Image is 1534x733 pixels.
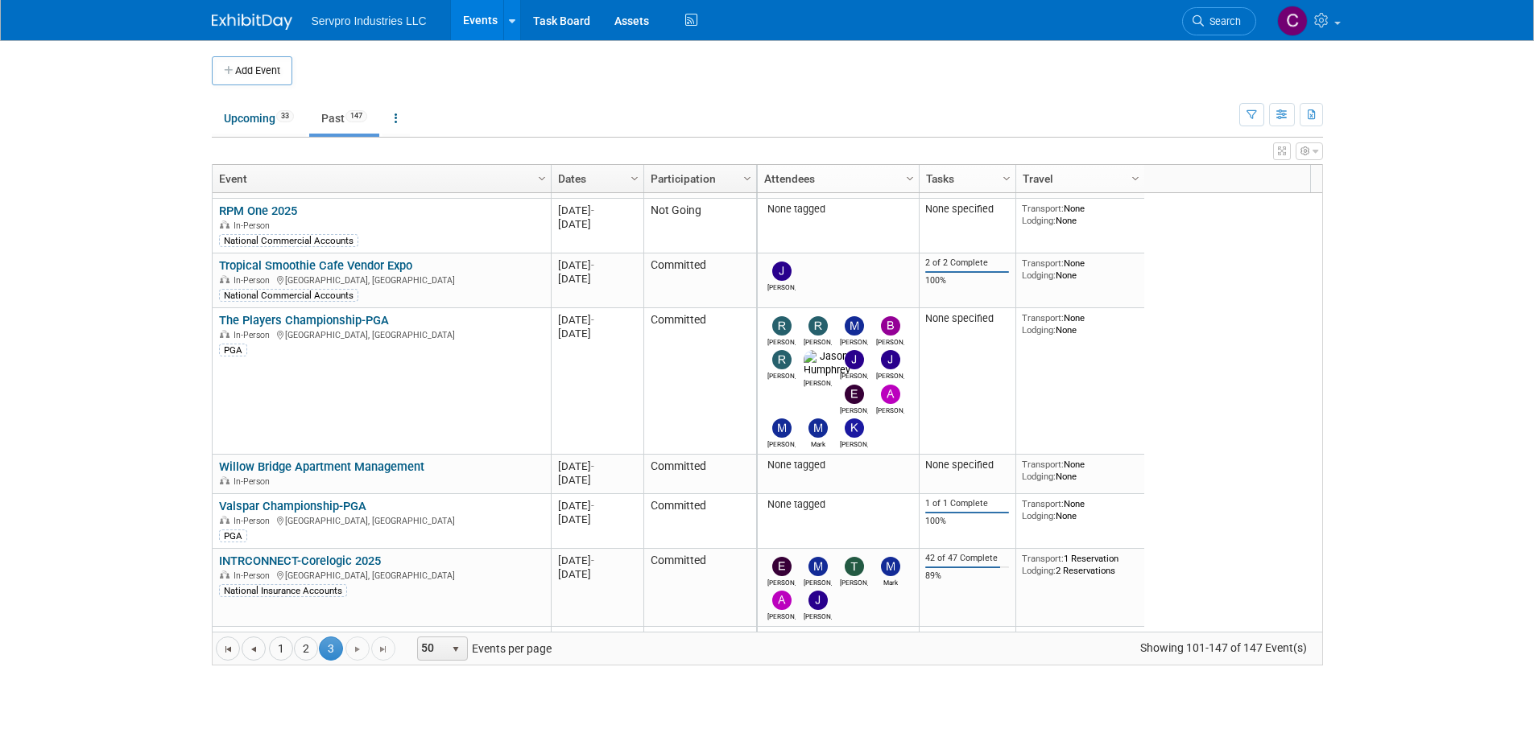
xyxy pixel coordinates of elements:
[1022,257,1064,269] span: Transport:
[767,576,796,587] div: Erik Slusher
[808,557,828,576] img: Martin Buescher
[643,308,756,455] td: Committed
[876,576,904,587] div: Mark Bristol
[558,499,636,513] div: [DATE]
[219,327,544,341] div: [GEOGRAPHIC_DATA], [GEOGRAPHIC_DATA]
[219,554,381,568] a: INTRCONNECT-Corelogic 2025
[876,369,904,380] div: Jay Reynolds
[643,627,756,671] td: Committed
[1022,565,1056,576] span: Lodging:
[808,591,828,610] img: Jennifer Curby
[845,557,864,576] img: Tammy McAllister
[1022,471,1056,482] span: Lodging:
[234,220,275,231] span: In-Person
[219,568,544,582] div: [GEOGRAPHIC_DATA], [GEOGRAPHIC_DATA]
[845,418,864,438] img: Kevin Wofford
[242,636,266,661] a: Go to the previous page
[804,377,832,387] div: Jason Humphrey
[881,350,900,369] img: Jay Reynolds
[558,459,636,473] div: [DATE]
[925,570,1009,582] div: 89%
[220,516,229,524] img: In-Person Event
[845,316,864,336] img: Marta Scolaro
[591,500,594,512] span: -
[845,385,864,404] img: Edward Plocek
[591,314,594,326] span: -
[925,257,1009,269] div: 2 of 2 Complete
[772,418,792,438] img: Mike Tofari
[1125,636,1321,659] span: Showing 101-147 of 147 Event(s)
[763,203,912,216] div: None tagged
[219,234,358,247] div: National Commercial Accounts
[903,172,916,185] span: Column Settings
[1277,6,1308,36] img: Chris Chassagneux
[533,165,551,189] a: Column Settings
[1022,553,1064,564] span: Transport:
[220,275,229,283] img: In-Person Event
[234,570,275,581] span: In-Person
[804,610,832,620] div: Jennifer Curby
[772,557,792,576] img: Erik Slusher
[840,369,868,380] div: Joanna Zwink
[345,110,367,122] span: 147
[558,473,636,487] div: [DATE]
[876,404,904,414] div: Amy Johnson
[219,165,540,192] a: Event
[219,289,358,302] div: National Commercial Accounts
[219,459,424,474] a: Willow Bridge Apartment Management
[1022,498,1064,509] span: Transport:
[1022,498,1138,521] div: None None
[763,498,912,511] div: None tagged
[351,643,364,656] span: Go to the next page
[643,549,756,627] td: Committed
[558,567,636,581] div: [DATE]
[804,438,832,448] div: Mark Bristol
[1022,203,1064,214] span: Transport:
[591,204,594,216] span: -
[1022,553,1138,576] div: 1 Reservation 2 Reservations
[396,636,568,661] span: Events per page
[925,553,1009,564] div: 42 of 47 Complete
[1022,510,1056,521] span: Lodging:
[763,459,912,472] div: None tagged
[558,165,633,192] a: Dates
[767,336,796,346] div: Rhiannon Adams
[269,636,293,661] a: 1
[808,418,828,438] img: Mark Bristol
[216,636,240,661] a: Go to the first page
[558,554,636,567] div: [DATE]
[591,460,594,472] span: -
[1023,165,1134,192] a: Travel
[804,336,832,346] div: Rick Dubois
[219,204,297,218] a: RPM One 2025
[219,258,412,273] a: Tropical Smoothie Cafe Vendor Expo
[219,529,247,542] div: PGA
[876,336,904,346] div: Brian Donnelly
[345,636,370,661] a: Go to the next page
[804,576,832,587] div: Martin Buescher
[247,643,260,656] span: Go to the previous page
[738,165,756,189] a: Column Settings
[591,259,594,271] span: -
[643,455,756,494] td: Committed
[294,636,318,661] a: 2
[643,253,756,308] td: Committed
[219,344,247,356] div: PGA
[276,110,294,122] span: 33
[219,313,389,327] a: The Players Championship-PGA
[925,516,1009,527] div: 100%
[449,643,462,656] span: select
[220,220,229,229] img: In-Person Event
[558,258,636,272] div: [DATE]
[377,643,390,656] span: Go to the last page
[234,516,275,526] span: In-Person
[1204,15,1241,27] span: Search
[212,14,292,30] img: ExhibitDay
[219,584,347,597] div: National Insurance Accounts
[558,272,636,286] div: [DATE]
[840,404,868,414] div: Edward Plocek
[626,165,643,189] a: Column Settings
[234,275,275,286] span: In-Person
[1127,165,1144,189] a: Column Settings
[925,275,1009,286] div: 100%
